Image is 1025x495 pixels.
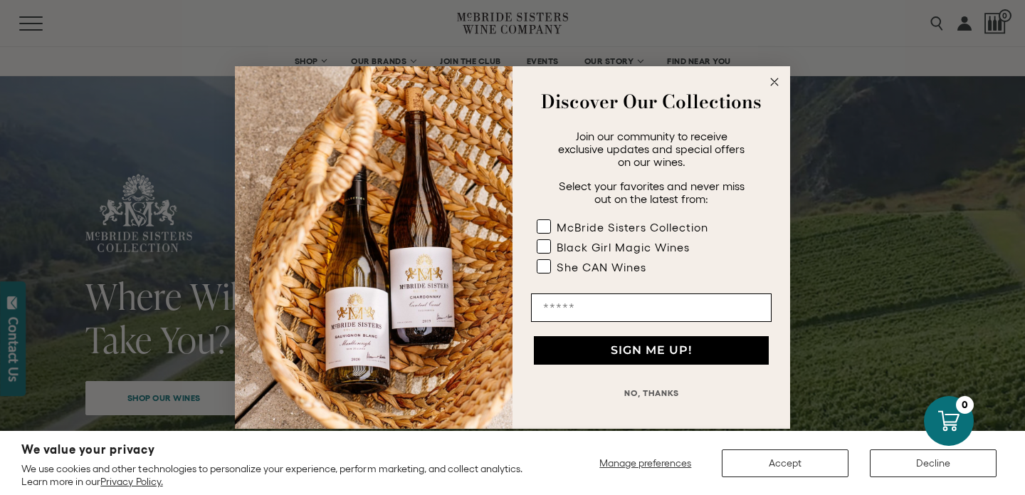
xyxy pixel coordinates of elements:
span: Join our community to receive exclusive updates and special offers on our wines. [558,130,745,168]
div: McBride Sisters Collection [557,221,708,234]
button: SIGN ME UP! [534,336,769,365]
a: Privacy Policy. [100,476,162,487]
input: Email [531,293,772,322]
span: Select your favorites and never miss out on the latest from: [559,179,745,205]
button: Accept [722,449,848,477]
button: Close dialog [766,73,783,90]
div: 0 [956,396,974,414]
button: NO, THANKS [531,379,772,407]
strong: Discover Our Collections [541,88,762,115]
p: We use cookies and other technologies to personalize your experience, perform marketing, and coll... [21,462,542,488]
img: 42653730-7e35-4af7-a99d-12bf478283cf.jpeg [235,66,512,429]
div: Black Girl Magic Wines [557,241,690,254]
button: Manage preferences [591,449,700,477]
span: Manage preferences [599,457,691,469]
div: She CAN Wines [557,261,646,273]
h2: We value your privacy [21,444,542,456]
button: Decline [870,449,997,477]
